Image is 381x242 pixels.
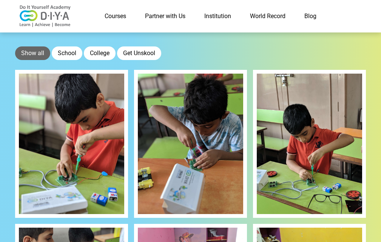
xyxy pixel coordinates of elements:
[117,46,161,60] button: Get Unskool
[326,9,366,24] a: Contact Us
[95,9,136,24] a: Courses
[52,46,82,60] button: School
[295,9,326,24] a: Blog
[15,46,50,60] button: Show all
[241,9,295,24] a: World Record
[195,9,241,24] a: Institution
[15,5,76,28] img: logo-v2.png
[84,46,116,60] button: College
[136,9,195,24] a: Partner with Us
